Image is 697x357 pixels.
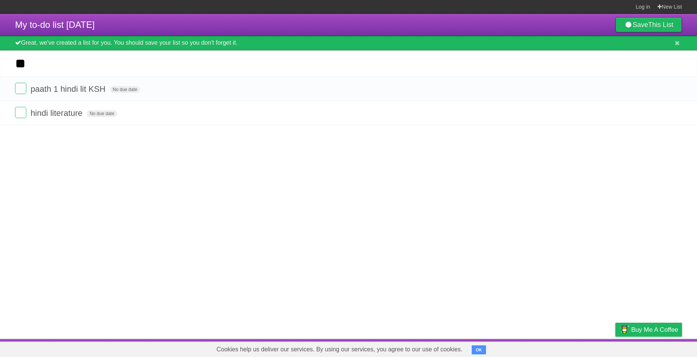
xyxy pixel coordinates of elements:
a: Terms [580,341,597,355]
span: Buy me a coffee [631,323,678,336]
span: No due date [110,86,140,93]
span: hindi literature [30,108,84,118]
span: My to-do list [DATE] [15,20,95,30]
b: This List [648,21,673,29]
a: SaveThis List [615,17,682,32]
span: Cookies help us deliver our services. By using our services, you agree to our use of cookies. [209,342,470,357]
button: OK [472,345,486,354]
img: Buy me a coffee [619,323,629,336]
a: Suggest a feature [635,341,682,355]
a: About [515,341,531,355]
span: paath 1 hindi lit KSH [30,84,107,94]
span: No due date [87,110,117,117]
label: Done [15,107,26,118]
a: Buy me a coffee [615,323,682,337]
a: Developers [540,341,571,355]
a: Privacy [606,341,625,355]
label: Done [15,83,26,94]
